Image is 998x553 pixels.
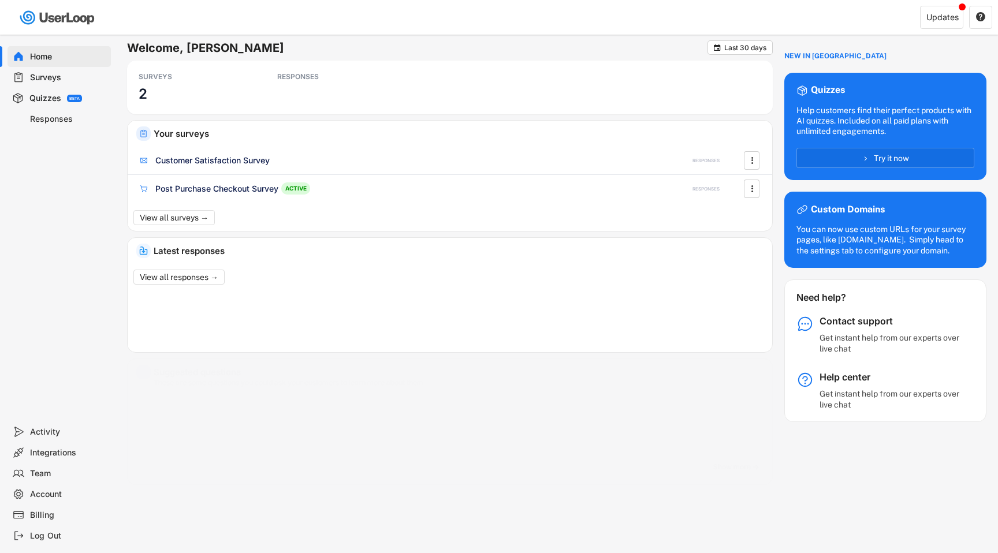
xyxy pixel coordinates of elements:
text:  [976,12,985,22]
div: Activity [30,427,106,438]
div: Latest responses [154,246,764,255]
h6: Welcome, [PERSON_NAME] [127,40,707,55]
div: Contact support [820,315,964,327]
div: RESPONSES [692,186,720,192]
div: Your surveys [154,129,764,138]
text:  [751,154,753,166]
div: Billing [30,510,106,521]
div: Get instant help from our experts over live chat [820,388,964,409]
div: Last 30 days [724,44,766,51]
div: Post Purchase Checkout Survey [155,183,278,195]
button:  [746,180,758,197]
div: Quizzes [29,93,61,104]
button:  [713,43,721,52]
div: Surveys [30,72,106,83]
div: Quizzes [811,84,845,96]
div: You can now use custom URLs for your survey pages, like [DOMAIN_NAME]. Simply head to the setting... [796,224,974,256]
button: Try it now [796,148,974,168]
div: Account [30,489,106,500]
img: userloop-logo-01.svg [17,6,99,29]
button: View all responses → [133,270,225,285]
div: Home [30,51,106,62]
div: Customer Satisfaction Survey [155,155,270,166]
div: Integrations [30,447,106,458]
div: SURVEYS [139,72,243,81]
div: Help customers find their perfect products with AI quizzes. Included on all paid plans with unlim... [796,105,974,137]
span: Try it now [874,154,909,162]
div: ACTIVE [281,182,310,195]
div: Suggested questions [154,368,764,376]
div: BETA [69,96,80,100]
button:  [975,12,986,23]
div: These are some questions you could ask your customers to learn more about them [154,379,764,386]
div: Responses [30,114,106,125]
div: NEW IN [GEOGRAPHIC_DATA] [784,52,887,61]
text:  [751,182,753,195]
img: yH5BAEAAAAALAAAAAABAAEAAAIBRAA7 [139,368,148,376]
div: RESPONSES [277,72,381,81]
button: View all surveys → [133,210,215,225]
div: Get instant help from our experts over live chat [820,332,964,353]
img: IncomingMajor.svg [139,246,148,255]
h3: 2 [139,85,147,103]
button: Show more → [709,458,764,476]
div: Log Out [30,530,106,541]
div: Updates [926,13,959,21]
div: Team [30,468,106,479]
div: RESPONSES [692,158,720,164]
div: Help center [820,371,964,383]
div: Need help? [796,292,877,304]
button:  [746,152,758,169]
text:  [714,43,721,52]
div: Custom Domains [811,204,885,216]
